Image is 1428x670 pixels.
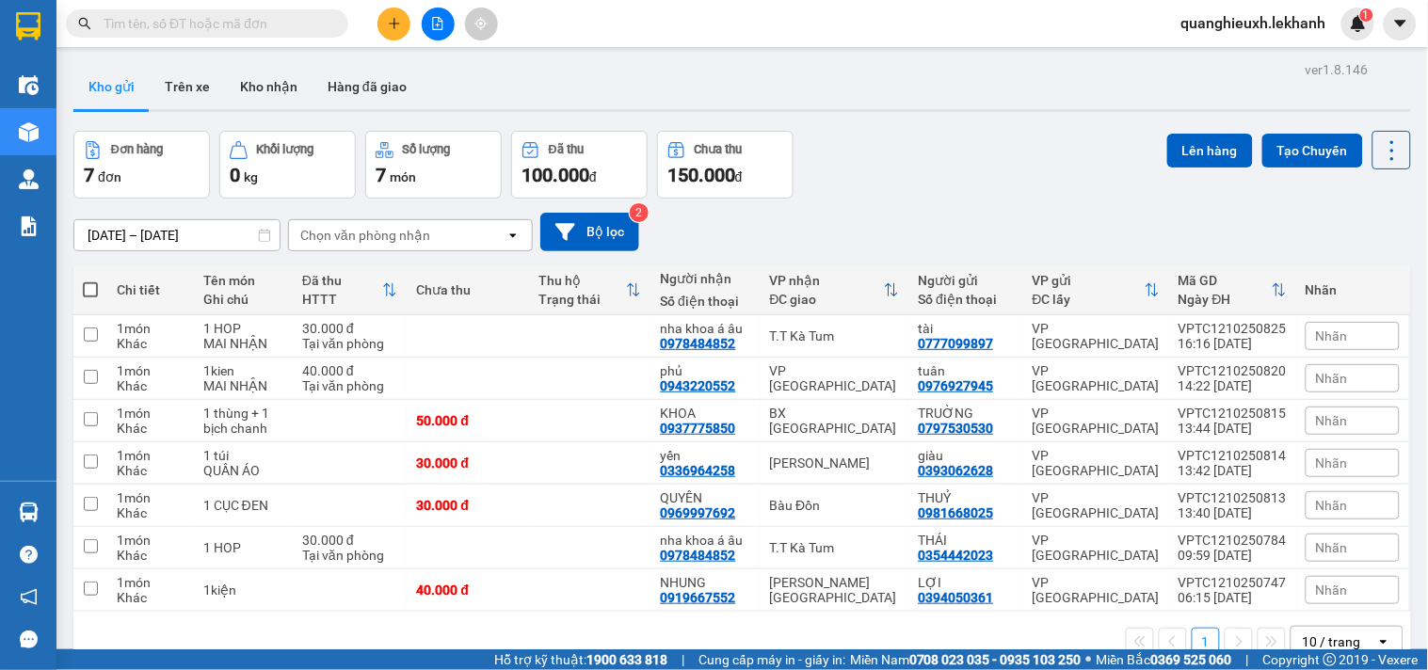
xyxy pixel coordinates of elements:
[1360,8,1373,22] sup: 1
[918,336,993,351] div: 0777099897
[117,490,185,505] div: 1 món
[1033,490,1160,520] div: VP [GEOGRAPHIC_DATA]
[1392,15,1409,32] span: caret-down
[1179,575,1287,590] div: VPTC1210250747
[302,321,397,336] div: 30.000 đ
[1384,8,1417,40] button: caret-down
[511,131,648,199] button: Đã thu100.000đ
[203,363,283,378] div: 1kien
[1192,628,1220,656] button: 1
[117,321,185,336] div: 1 món
[1097,649,1232,670] span: Miền Bắc
[117,533,185,548] div: 1 món
[416,282,520,297] div: Chưa thu
[117,575,185,590] div: 1 món
[416,582,520,598] div: 40.000 đ
[1179,421,1287,436] div: 13:44 [DATE]
[918,575,1013,590] div: LỢI
[117,463,185,478] div: Khác
[521,164,589,186] span: 100.000
[1179,363,1287,378] div: VPTC1210250820
[225,64,313,109] button: Kho nhận
[505,228,521,243] svg: open
[111,143,163,156] div: Đơn hàng
[376,164,386,186] span: 7
[918,273,1013,288] div: Người gửi
[1179,321,1287,336] div: VPTC1210250825
[1167,134,1253,167] button: Lên hàng
[1033,292,1145,307] div: ĐC lấy
[660,421,735,436] div: 0937775850
[220,39,372,61] div: nha khoa á âu
[538,273,627,288] div: Thu hộ
[1179,533,1287,548] div: VPTC1210250784
[918,406,1013,421] div: TRUỜNG
[403,143,451,156] div: Số lượng
[667,164,735,186] span: 150.000
[770,406,900,436] div: BX [GEOGRAPHIC_DATA]
[1306,59,1369,80] div: ver 1.8.146
[1033,533,1160,563] div: VP [GEOGRAPHIC_DATA]
[465,8,498,40] button: aim
[431,17,444,30] span: file-add
[19,122,39,142] img: warehouse-icon
[19,169,39,189] img: warehouse-icon
[660,533,750,548] div: nha khoa á âu
[1262,134,1363,167] button: Tạo Chuyến
[660,448,750,463] div: yến
[850,649,1082,670] span: Miền Nam
[538,292,627,307] div: Trạng thái
[390,169,416,184] span: món
[98,169,121,184] span: đơn
[918,505,993,520] div: 0981668025
[660,336,735,351] div: 0978484852
[293,265,407,315] th: Toggle SortBy
[660,406,750,421] div: KHOA
[19,216,39,236] img: solution-icon
[73,64,150,109] button: Kho gửi
[918,463,993,478] div: 0393062628
[117,590,185,605] div: Khác
[1033,448,1160,478] div: VP [GEOGRAPHIC_DATA]
[16,16,207,61] div: VP [GEOGRAPHIC_DATA]
[16,84,207,110] div: 0777099897
[1033,321,1160,351] div: VP [GEOGRAPHIC_DATA]
[918,590,993,605] div: 0394050361
[19,75,39,95] img: warehouse-icon
[660,378,735,393] div: 0943220552
[219,131,356,199] button: Khối lượng0kg
[203,448,283,463] div: 1 túi
[660,463,735,478] div: 0336964258
[1179,548,1287,563] div: 09:59 [DATE]
[14,123,43,143] span: CR :
[1246,649,1249,670] span: |
[16,18,45,38] span: Gửi:
[1316,413,1348,428] span: Nhãn
[20,630,38,648] span: message
[257,143,314,156] div: Khối lượng
[1303,632,1361,651] div: 10 / trang
[1316,328,1348,343] span: Nhãn
[1316,582,1348,598] span: Nhãn
[660,575,750,590] div: NHUNG
[1179,448,1287,463] div: VPTC1210250814
[117,378,185,393] div: Khác
[1023,265,1169,315] th: Toggle SortBy
[117,336,185,351] div: Khác
[660,590,735,605] div: 0919667552
[203,273,283,288] div: Tên món
[586,652,667,667] strong: 1900 633 818
[918,292,1013,307] div: Số điện thoại
[203,406,283,436] div: 1 thùng + 1 bịch chanh
[1306,282,1400,297] div: Nhãn
[117,406,185,421] div: 1 món
[1179,336,1287,351] div: 16:16 [DATE]
[230,164,240,186] span: 0
[203,463,283,478] div: QUẦN ÁO
[14,121,210,144] div: 30.000
[918,448,1013,463] div: giàu
[770,328,900,343] div: T.T Kà Tum
[1376,634,1391,649] svg: open
[74,220,280,250] input: Select a date range.
[1316,498,1348,513] span: Nhãn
